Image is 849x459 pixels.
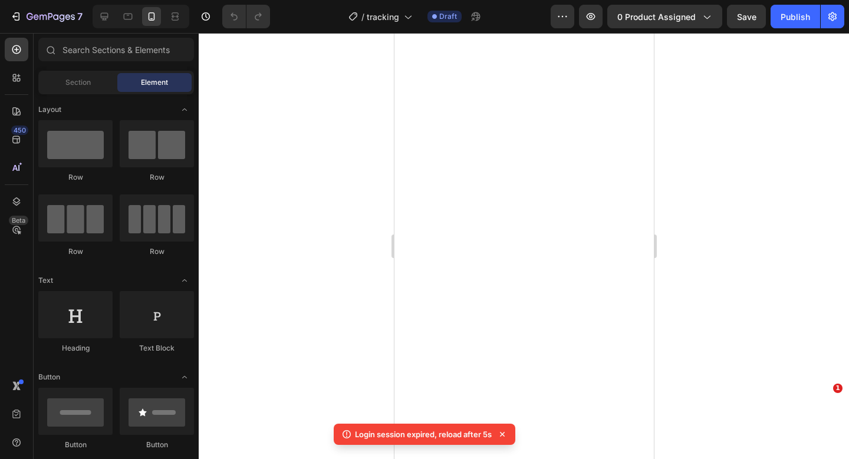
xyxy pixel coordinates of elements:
[367,11,399,23] span: tracking
[361,11,364,23] span: /
[222,5,270,28] div: Undo/Redo
[175,271,194,290] span: Toggle open
[771,5,820,28] button: Publish
[809,401,837,430] iframe: Intercom live chat
[65,77,91,88] span: Section
[9,216,28,225] div: Beta
[833,384,843,393] span: 1
[38,38,194,61] input: Search Sections & Elements
[141,77,168,88] span: Element
[38,343,113,354] div: Heading
[11,126,28,135] div: 450
[175,368,194,387] span: Toggle open
[38,372,60,382] span: Button
[77,9,83,24] p: 7
[617,11,696,23] span: 0 product assigned
[38,275,53,286] span: Text
[120,343,194,354] div: Text Block
[38,172,113,183] div: Row
[38,246,113,257] div: Row
[175,100,194,119] span: Toggle open
[120,246,194,257] div: Row
[727,5,766,28] button: Save
[737,12,756,22] span: Save
[38,104,61,115] span: Layout
[607,5,722,28] button: 0 product assigned
[5,5,88,28] button: 7
[38,440,113,450] div: Button
[120,172,194,183] div: Row
[439,11,457,22] span: Draft
[781,11,810,23] div: Publish
[355,428,492,440] p: Login session expired, reload after 5s
[120,440,194,450] div: Button
[394,33,654,459] iframe: Design area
